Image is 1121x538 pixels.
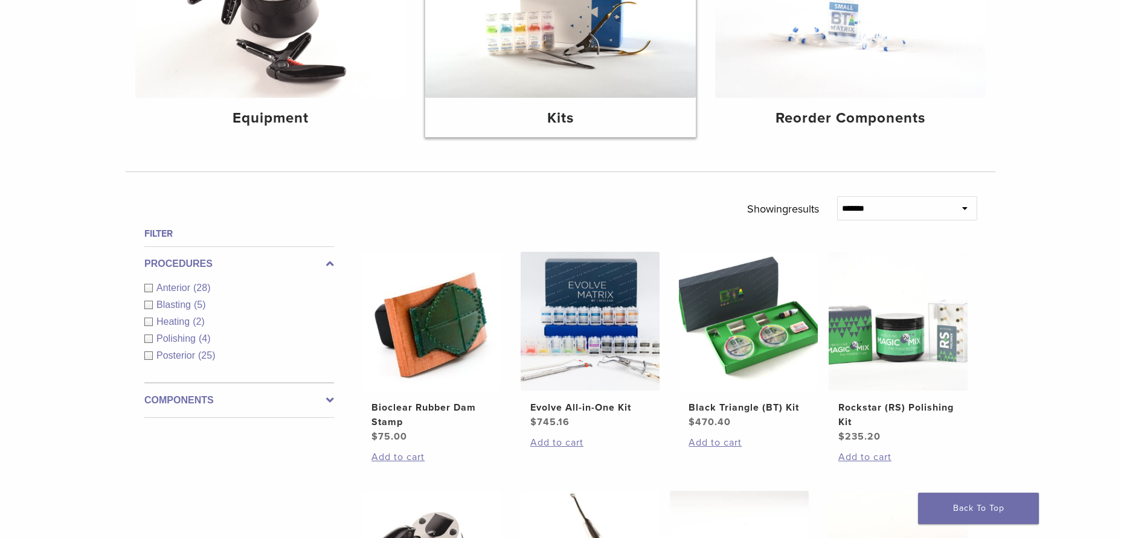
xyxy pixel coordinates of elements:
[689,416,695,428] span: $
[918,493,1039,524] a: Back To Top
[371,431,378,443] span: $
[156,299,194,310] span: Blasting
[194,299,206,310] span: (5)
[144,226,334,241] h4: Filter
[521,252,660,391] img: Evolve All-in-One Kit
[520,252,661,429] a: Evolve All-in-One KitEvolve All-in-One Kit $745.16
[530,435,650,450] a: Add to cart: “Evolve All-in-One Kit”
[361,252,502,444] a: Bioclear Rubber Dam StampBioclear Rubber Dam Stamp $75.00
[156,283,193,293] span: Anterior
[144,257,334,271] label: Procedures
[530,400,650,415] h2: Evolve All-in-One Kit
[371,400,491,429] h2: Bioclear Rubber Dam Stamp
[193,316,205,327] span: (2)
[156,333,199,344] span: Polishing
[689,416,731,428] bdi: 470.40
[371,431,407,443] bdi: 75.00
[678,252,819,429] a: Black Triangle (BT) KitBlack Triangle (BT) Kit $470.40
[838,450,958,464] a: Add to cart: “Rockstar (RS) Polishing Kit”
[747,196,819,222] p: Showing results
[193,283,210,293] span: (28)
[689,400,808,415] h2: Black Triangle (BT) Kit
[689,435,808,450] a: Add to cart: “Black Triangle (BT) Kit”
[838,431,845,443] span: $
[828,252,969,444] a: Rockstar (RS) Polishing KitRockstar (RS) Polishing Kit $235.20
[530,416,537,428] span: $
[156,350,198,360] span: Posterior
[838,400,958,429] h2: Rockstar (RS) Polishing Kit
[145,107,396,129] h4: Equipment
[199,333,211,344] span: (4)
[530,416,570,428] bdi: 745.16
[829,252,968,391] img: Rockstar (RS) Polishing Kit
[679,252,818,391] img: Black Triangle (BT) Kit
[156,316,193,327] span: Heating
[198,350,215,360] span: (25)
[725,107,976,129] h4: Reorder Components
[838,431,881,443] bdi: 235.20
[435,107,686,129] h4: Kits
[371,450,491,464] a: Add to cart: “Bioclear Rubber Dam Stamp”
[144,393,334,408] label: Components
[362,252,501,391] img: Bioclear Rubber Dam Stamp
